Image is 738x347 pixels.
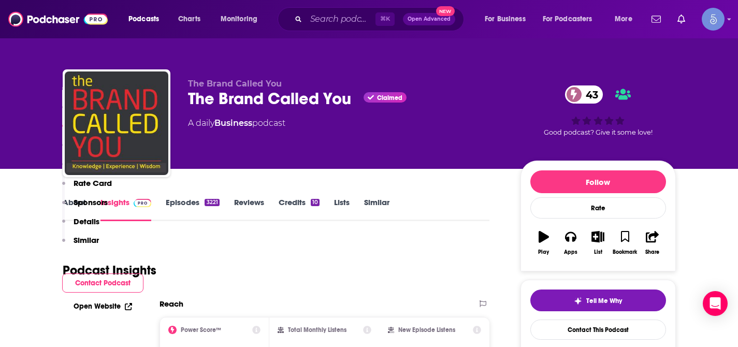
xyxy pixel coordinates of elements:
[377,95,402,100] span: Claimed
[334,197,350,221] a: Lists
[584,224,611,262] button: List
[311,199,320,206] div: 10
[8,9,108,29] img: Podchaser - Follow, Share and Rate Podcasts
[62,197,108,216] button: Sponsors
[74,235,99,245] p: Similar
[214,118,252,128] a: Business
[594,249,602,255] div: List
[564,249,577,255] div: Apps
[181,326,221,334] h2: Power Score™
[121,11,172,27] button: open menu
[408,17,451,22] span: Open Advanced
[702,8,725,31] span: Logged in as Spiral5-G1
[188,117,285,129] div: A daily podcast
[160,299,183,309] h2: Reach
[65,71,168,175] img: The Brand Called You
[565,85,603,104] a: 43
[62,216,99,236] button: Details
[575,85,603,104] span: 43
[520,79,676,143] div: 43Good podcast? Give it some love!
[213,11,271,27] button: open menu
[178,12,200,26] span: Charts
[74,216,99,226] p: Details
[530,197,666,219] div: Rate
[530,320,666,340] a: Contact This Podcast
[62,235,99,254] button: Similar
[673,10,689,28] a: Show notifications dropdown
[74,302,132,311] a: Open Website
[530,290,666,311] button: tell me why sparkleTell Me Why
[574,297,582,305] img: tell me why sparkle
[702,8,725,31] img: User Profile
[306,11,375,27] input: Search podcasts, credits, & more...
[530,170,666,193] button: Follow
[702,8,725,31] button: Show profile menu
[62,273,143,293] button: Contact Podcast
[74,197,108,207] p: Sponsors
[171,11,207,27] a: Charts
[557,224,584,262] button: Apps
[364,197,389,221] a: Similar
[647,10,665,28] a: Show notifications dropdown
[645,249,659,255] div: Share
[436,6,455,16] span: New
[612,224,639,262] button: Bookmark
[538,249,549,255] div: Play
[287,7,474,31] div: Search podcasts, credits, & more...
[166,197,219,221] a: Episodes3221
[221,12,257,26] span: Monitoring
[128,12,159,26] span: Podcasts
[477,11,539,27] button: open menu
[375,12,395,26] span: ⌘ K
[639,224,665,262] button: Share
[188,79,282,89] span: The Brand Called You
[607,11,645,27] button: open menu
[403,13,455,25] button: Open AdvancedNew
[703,291,728,316] div: Open Intercom Messenger
[398,326,455,334] h2: New Episode Listens
[586,297,622,305] span: Tell Me Why
[613,249,637,255] div: Bookmark
[530,224,557,262] button: Play
[205,199,219,206] div: 3221
[485,12,526,26] span: For Business
[288,326,346,334] h2: Total Monthly Listens
[544,128,653,136] span: Good podcast? Give it some love!
[536,11,607,27] button: open menu
[279,197,320,221] a: Credits10
[234,197,264,221] a: Reviews
[615,12,632,26] span: More
[543,12,592,26] span: For Podcasters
